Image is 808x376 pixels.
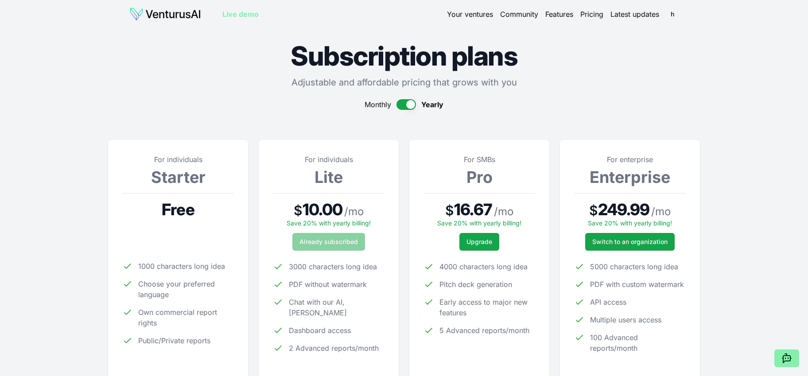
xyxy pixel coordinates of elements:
span: h [665,7,680,21]
p: Adjustable and affordable pricing that grows with you [108,76,700,89]
img: logo [129,7,201,21]
span: 5 Advanced reports/month [439,325,529,336]
span: Dashboard access [289,325,351,336]
p: For individuals [122,154,234,165]
p: For enterprise [574,154,686,165]
p: For SMBs [423,154,535,165]
h3: Pro [423,168,535,186]
span: / mo [344,205,364,219]
span: 100 Advanced reports/month [590,332,686,353]
span: 249.99 [598,201,650,218]
a: Features [545,9,573,19]
span: 10.00 [303,201,343,218]
a: Your ventures [447,9,493,19]
h3: Enterprise [574,168,686,186]
h3: Starter [122,168,234,186]
span: Choose your preferred language [138,279,234,300]
button: Upgrade [459,233,499,251]
span: Monthly [365,99,391,110]
span: Public/Private reports [138,335,210,346]
span: 1000 characters long idea [138,261,225,271]
span: 2 Advanced reports/month [289,343,379,353]
span: PDF with custom watermark [590,279,684,290]
span: Yearly [421,99,443,110]
span: Save 20% with yearly billing! [287,219,371,227]
span: $ [294,202,303,218]
span: 16.67 [454,201,492,218]
a: Pricing [580,9,603,19]
span: Own commercial report rights [138,307,234,328]
button: h [666,8,679,20]
a: Switch to an organization [585,233,675,251]
span: Free [162,201,194,218]
span: Multiple users access [590,314,661,325]
a: Live demo [222,9,259,19]
span: / mo [494,205,513,219]
span: 4000 characters long idea [439,261,528,272]
span: Pitch deck generation [439,279,512,290]
span: 3000 characters long idea [289,261,377,272]
span: $ [445,202,454,218]
span: Save 20% with yearly billing! [588,219,672,227]
span: PDF without watermark [289,279,367,290]
span: API access [590,297,626,307]
span: Save 20% with yearly billing! [437,219,521,227]
a: Community [500,9,538,19]
span: / mo [651,205,671,219]
span: 5000 characters long idea [590,261,678,272]
span: $ [589,202,598,218]
h1: Subscription plans [108,43,700,69]
span: Chat with our AI, [PERSON_NAME] [289,297,385,318]
h3: Lite [273,168,385,186]
p: For individuals [273,154,385,165]
a: Latest updates [610,9,659,19]
span: Early access to major new features [439,297,535,318]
